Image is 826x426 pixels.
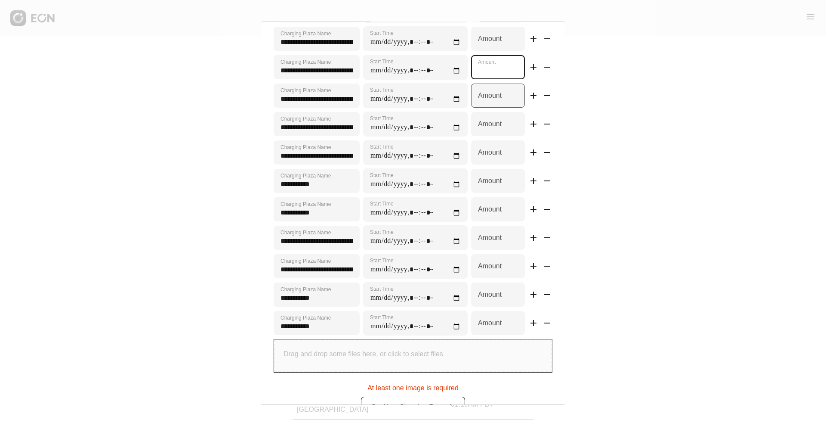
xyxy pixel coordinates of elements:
[280,115,331,122] label: Charging Plaza Name
[478,175,502,186] label: Amount
[370,171,394,178] label: Start Time
[528,318,539,328] span: add
[370,29,394,36] label: Start Time
[370,285,394,292] label: Start Time
[274,379,552,393] div: At least one image is required
[280,286,331,292] label: Charging Plaza Name
[542,62,552,72] span: remove
[542,147,552,158] span: remove
[280,314,331,321] label: Charging Plaza Name
[528,62,539,72] span: add
[528,34,539,44] span: add
[528,289,539,300] span: add
[370,257,394,264] label: Start Time
[370,200,394,207] label: Start Time
[528,119,539,129] span: add
[370,228,394,235] label: Start Time
[280,229,331,236] label: Charging Plaza Name
[280,172,331,179] label: Charging Plaza Name
[542,233,552,243] span: remove
[370,58,394,65] label: Start Time
[528,233,539,243] span: add
[478,204,502,214] label: Amount
[478,289,502,299] label: Amount
[478,118,502,129] label: Amount
[478,33,502,44] label: Amount
[528,176,539,186] span: add
[478,232,502,243] label: Amount
[542,90,552,101] span: remove
[542,289,552,300] span: remove
[478,261,502,271] label: Amount
[478,90,502,100] label: Amount
[528,261,539,271] span: add
[284,348,443,359] p: Drag and drop some files here, or click to select files
[370,115,394,121] label: Start Time
[370,86,394,93] label: Start Time
[478,147,502,157] label: Amount
[478,317,502,328] label: Amount
[361,396,465,417] button: Set New Charging Records
[542,176,552,186] span: remove
[280,87,331,93] label: Charging Plaza Name
[528,90,539,101] span: add
[542,318,552,328] span: remove
[542,204,552,215] span: remove
[370,143,394,150] label: Start Time
[542,261,552,271] span: remove
[528,147,539,158] span: add
[280,257,331,264] label: Charging Plaza Name
[280,30,331,37] label: Charging Plaza Name
[542,119,552,129] span: remove
[528,204,539,215] span: add
[542,34,552,44] span: remove
[280,58,331,65] label: Charging Plaza Name
[478,58,496,65] label: Amount
[370,314,394,320] label: Start Time
[280,143,331,150] label: Charging Plaza Name
[280,200,331,207] label: Charging Plaza Name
